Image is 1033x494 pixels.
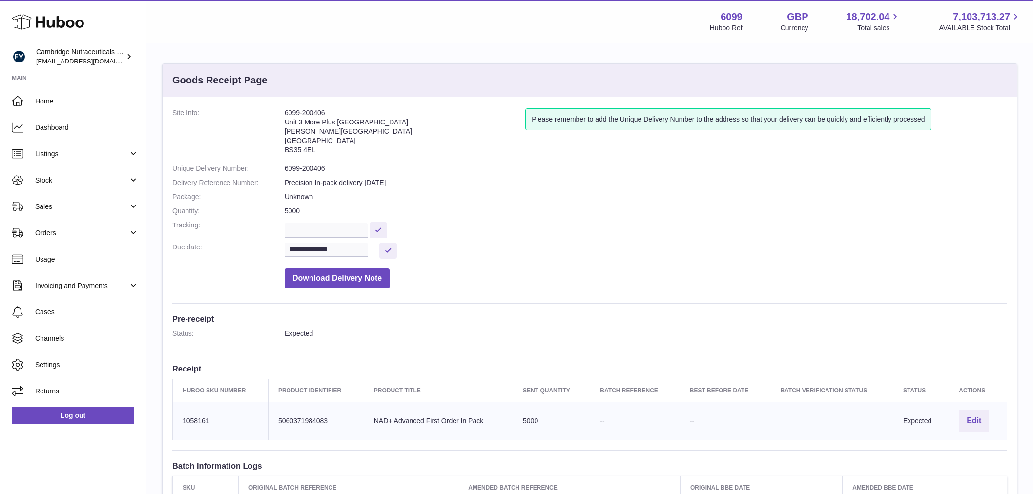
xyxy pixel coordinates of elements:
[35,176,128,185] span: Stock
[35,360,139,370] span: Settings
[285,164,1007,173] dd: 6099-200406
[35,228,128,238] span: Orders
[285,268,390,288] button: Download Delivery Note
[35,149,128,159] span: Listings
[893,379,949,402] th: Status
[846,10,901,33] a: 18,702.04 Total sales
[770,379,893,402] th: Batch Verification Status
[173,379,269,402] th: Huboo SKU Number
[35,202,128,211] span: Sales
[36,57,144,65] span: [EMAIL_ADDRESS][DOMAIN_NAME]
[285,206,1007,216] dd: 5000
[172,460,1007,471] h3: Batch Information Logs
[35,123,139,132] span: Dashboard
[12,407,134,424] a: Log out
[893,402,949,440] td: Expected
[590,402,680,440] td: --
[268,402,364,440] td: 5060371984083
[857,23,901,33] span: Total sales
[35,97,139,106] span: Home
[364,402,513,440] td: NAD+ Advanced First Order In Pack
[710,23,743,33] div: Huboo Ref
[285,108,525,159] address: 6099-200406 Unit 3 More Plus [GEOGRAPHIC_DATA] [PERSON_NAME][GEOGRAPHIC_DATA] [GEOGRAPHIC_DATA] B...
[172,206,285,216] dt: Quantity:
[721,10,743,23] strong: 6099
[953,10,1010,23] span: 7,103,713.27
[590,379,680,402] th: Batch Reference
[787,10,808,23] strong: GBP
[939,23,1021,33] span: AVAILABLE Stock Total
[35,281,128,290] span: Invoicing and Payments
[172,192,285,202] dt: Package:
[35,255,139,264] span: Usage
[172,74,268,87] h3: Goods Receipt Page
[680,379,770,402] th: Best Before Date
[364,379,513,402] th: Product title
[172,243,285,259] dt: Due date:
[172,178,285,187] dt: Delivery Reference Number:
[781,23,808,33] div: Currency
[172,363,1007,374] h3: Receipt
[939,10,1021,33] a: 7,103,713.27 AVAILABLE Stock Total
[172,108,285,159] dt: Site Info:
[949,379,1007,402] th: Actions
[35,308,139,317] span: Cases
[846,10,889,23] span: 18,702.04
[35,334,139,343] span: Channels
[172,329,285,338] dt: Status:
[35,387,139,396] span: Returns
[285,178,1007,187] dd: Precision In-pack delivery [DATE]
[12,49,26,64] img: huboo@camnutra.com
[525,108,931,130] div: Please remember to add the Unique Delivery Number to the address so that your delivery can be qui...
[172,221,285,238] dt: Tracking:
[172,313,1007,324] h3: Pre-receipt
[173,402,269,440] td: 1058161
[513,379,590,402] th: Sent Quantity
[285,329,1007,338] dd: Expected
[680,402,770,440] td: --
[36,47,124,66] div: Cambridge Nutraceuticals Ltd
[285,192,1007,202] dd: Unknown
[172,164,285,173] dt: Unique Delivery Number:
[513,402,590,440] td: 5000
[268,379,364,402] th: Product Identifier
[959,410,989,432] button: Edit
